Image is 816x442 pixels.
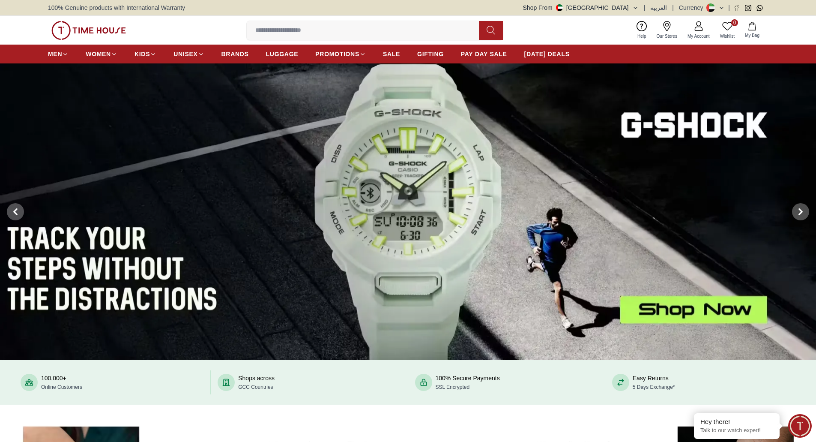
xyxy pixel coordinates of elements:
a: Our Stores [652,19,682,41]
span: My Account [684,33,713,39]
span: Help [634,33,650,39]
span: 100% Genuine products with International Warranty [48,3,185,12]
a: Instagram [745,5,751,11]
a: BRANDS [221,46,249,62]
span: | [672,3,674,12]
span: 0 [731,19,738,26]
span: SALE [383,50,400,58]
span: Our Stores [653,33,681,39]
span: GCC Countries [238,384,273,390]
a: PAY DAY SALE [461,46,507,62]
span: [DATE] DEALS [524,50,570,58]
span: My Bag [741,32,763,39]
div: Hey there! [700,418,773,426]
button: My Bag [740,20,765,40]
span: UNISEX [173,50,197,58]
span: | [728,3,730,12]
div: Chat Widget [788,414,812,438]
span: WOMEN [86,50,111,58]
a: 0Wishlist [715,19,740,41]
a: Facebook [733,5,740,11]
span: BRANDS [221,50,249,58]
a: MEN [48,46,69,62]
a: GIFTING [417,46,444,62]
a: LUGGAGE [266,46,299,62]
a: [DATE] DEALS [524,46,570,62]
span: KIDS [135,50,150,58]
div: 100% Secure Payments [436,374,500,391]
span: Online Customers [41,384,82,390]
button: العربية [650,3,667,12]
p: Talk to our watch expert! [700,427,773,434]
div: Shops across [238,374,275,391]
a: KIDS [135,46,156,62]
span: | [644,3,646,12]
img: United Arab Emirates [556,4,563,11]
a: PROMOTIONS [315,46,366,62]
span: Wishlist [717,33,738,39]
span: GIFTING [417,50,444,58]
div: Easy Returns [633,374,675,391]
img: ... [51,21,126,40]
span: MEN [48,50,62,58]
button: Shop From[GEOGRAPHIC_DATA] [523,3,639,12]
a: Help [632,19,652,41]
div: 100,000+ [41,374,82,391]
span: PAY DAY SALE [461,50,507,58]
span: 5 Days Exchange* [633,384,675,390]
div: Currency [679,3,707,12]
span: SSL Encrypted [436,384,470,390]
a: WOMEN [86,46,117,62]
a: UNISEX [173,46,204,62]
a: Whatsapp [756,5,763,11]
span: LUGGAGE [266,50,299,58]
span: PROMOTIONS [315,50,359,58]
a: SALE [383,46,400,62]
